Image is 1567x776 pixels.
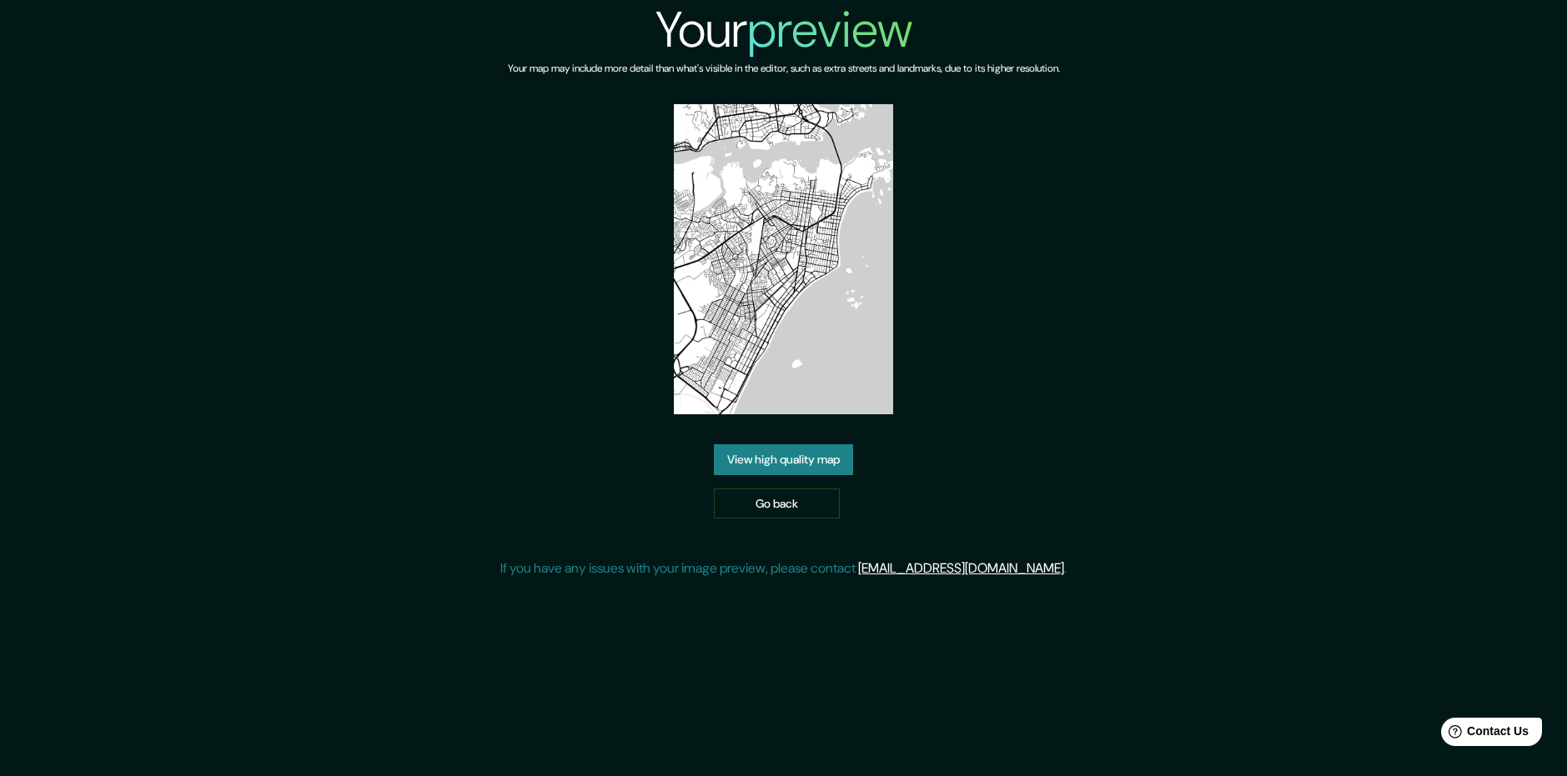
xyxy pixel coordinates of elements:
img: created-map-preview [674,104,894,414]
a: Go back [714,488,840,519]
a: [EMAIL_ADDRESS][DOMAIN_NAME] [858,559,1064,577]
h6: Your map may include more detail than what's visible in the editor, such as extra streets and lan... [508,60,1060,78]
a: View high quality map [714,444,853,475]
iframe: Help widget launcher [1419,711,1549,758]
p: If you have any issues with your image preview, please contact . [500,558,1067,578]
